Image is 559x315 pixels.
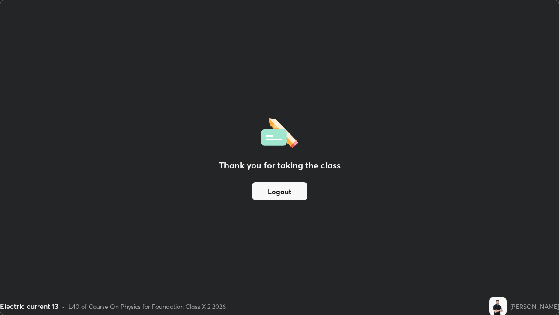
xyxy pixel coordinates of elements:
[261,115,298,148] img: offlineFeedback.1438e8b3.svg
[219,159,341,172] h2: Thank you for taking the class
[62,302,65,311] div: •
[510,302,559,311] div: [PERSON_NAME]
[252,182,307,200] button: Logout
[69,302,226,311] div: L40 of Course On Physics for Foundation Class X 2 2026
[489,297,507,315] img: b499b2d2288d465e9a261f82da0a8523.jpg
